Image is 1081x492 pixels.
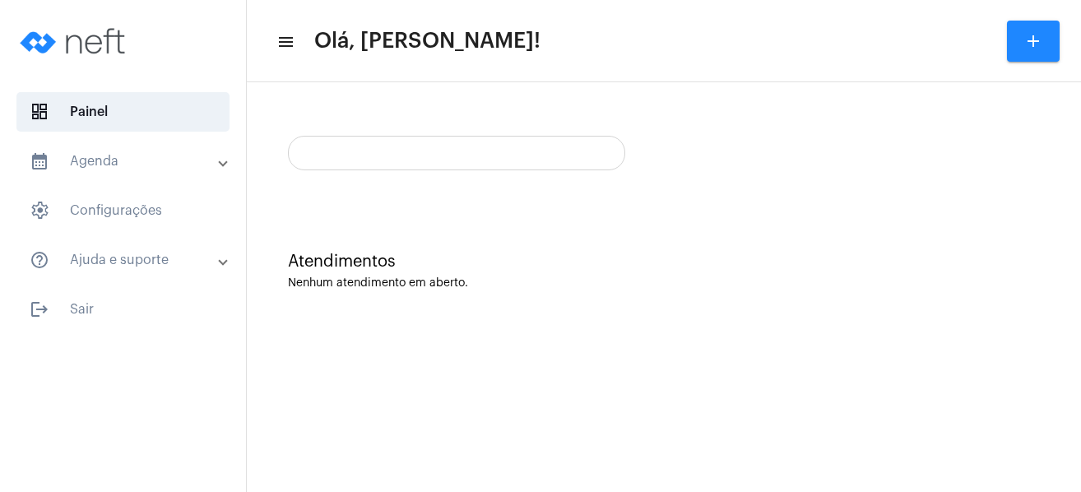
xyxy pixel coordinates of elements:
mat-icon: sidenav icon [276,32,293,52]
div: Atendimentos [288,253,1040,271]
span: Sair [16,290,230,329]
mat-icon: sidenav icon [30,250,49,270]
mat-icon: sidenav icon [30,299,49,319]
mat-icon: sidenav icon [30,151,49,171]
mat-expansion-panel-header: sidenav iconAjuda e suporte [10,240,246,280]
span: sidenav icon [30,102,49,122]
img: logo-neft-novo-2.png [13,8,137,74]
span: Configurações [16,191,230,230]
span: Painel [16,92,230,132]
span: Olá, [PERSON_NAME]! [314,28,540,54]
span: sidenav icon [30,201,49,220]
mat-panel-title: Agenda [30,151,220,171]
mat-expansion-panel-header: sidenav iconAgenda [10,142,246,181]
mat-panel-title: Ajuda e suporte [30,250,220,270]
div: Nenhum atendimento em aberto. [288,277,1040,290]
mat-icon: add [1023,31,1043,51]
